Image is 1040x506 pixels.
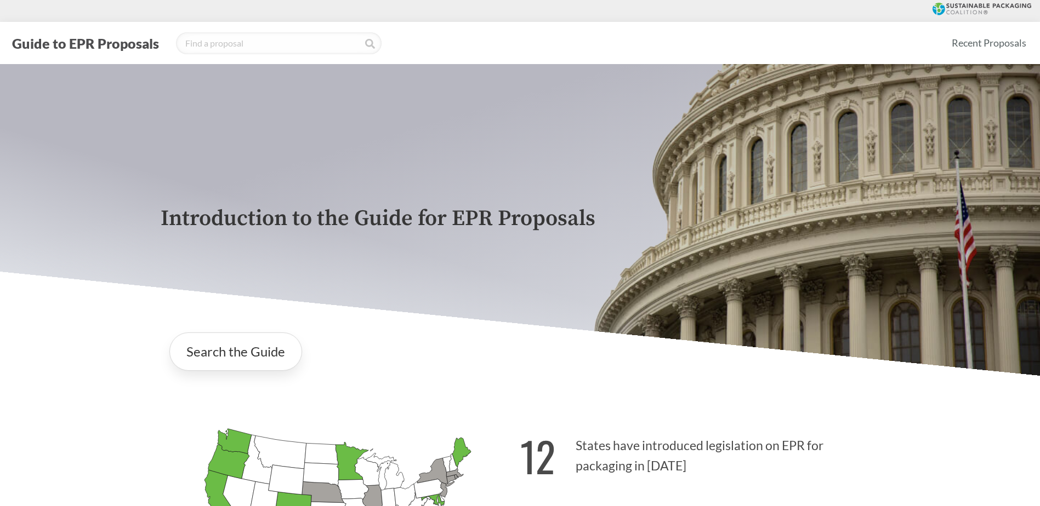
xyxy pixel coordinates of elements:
[520,419,880,486] p: States have introduced legislation on EPR for packaging in [DATE]
[176,32,382,54] input: Find a proposal
[169,332,302,371] a: Search the Guide
[9,34,162,52] button: Guide to EPR Proposals
[947,31,1031,55] a: Recent Proposals
[520,426,555,486] strong: 12
[161,206,880,231] p: Introduction to the Guide for EPR Proposals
